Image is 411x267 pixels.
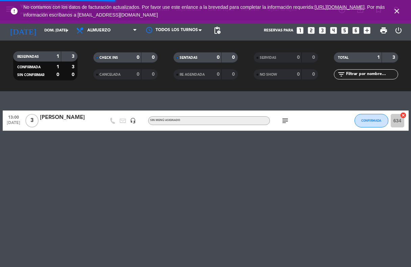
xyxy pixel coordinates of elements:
[63,26,71,34] i: arrow_drop_down
[296,26,304,35] i: looks_one
[315,4,365,10] a: [URL][DOMAIN_NAME]
[337,70,345,78] i: filter_list
[23,4,385,18] span: No contamos con los datos de facturación actualizados. Por favor use este enlance a la brevedad p...
[130,118,136,124] i: headset_mic
[380,26,388,34] span: print
[152,55,156,60] strong: 0
[260,56,276,59] span: SERVIDAS
[72,54,76,59] strong: 3
[152,72,156,77] strong: 0
[56,72,59,77] strong: 0
[56,65,59,69] strong: 1
[5,113,22,121] span: 13:00
[392,55,396,60] strong: 3
[361,119,381,122] span: CONFIRMADA
[232,55,236,60] strong: 0
[17,73,44,77] span: SIN CONFIRMAR
[17,66,41,69] span: CONFIRMADA
[72,72,76,77] strong: 0
[56,54,59,59] strong: 1
[340,26,349,35] i: looks_5
[180,73,205,76] span: RE AGENDADA
[391,20,406,41] div: LOG OUT
[10,7,18,15] i: error
[72,65,76,69] strong: 3
[318,26,327,35] i: looks_3
[400,112,407,119] i: cancel
[351,26,360,35] i: looks_6
[17,55,39,58] span: RESERVADAS
[99,73,120,76] span: CANCELADA
[260,73,277,76] span: NO SHOW
[87,28,111,33] span: Almuerzo
[297,55,300,60] strong: 0
[377,55,380,60] strong: 1
[40,113,97,122] div: [PERSON_NAME]
[23,4,385,18] a: . Por más información escríbanos a [EMAIL_ADDRESS][DOMAIN_NAME]
[338,56,348,59] span: TOTAL
[393,7,401,15] i: close
[297,72,300,77] strong: 0
[345,71,398,78] input: Filtrar por nombre...
[355,114,388,127] button: CONFIRMADA
[137,72,139,77] strong: 0
[25,114,39,127] span: 3
[217,72,220,77] strong: 0
[329,26,338,35] i: looks_4
[363,26,371,35] i: add_box
[180,56,198,59] span: SENTADAS
[312,55,316,60] strong: 0
[137,55,139,60] strong: 0
[281,117,289,125] i: subject
[307,26,316,35] i: looks_two
[232,72,236,77] strong: 0
[312,72,316,77] strong: 0
[217,55,220,60] strong: 0
[5,23,41,38] i: [DATE]
[394,26,403,34] i: power_settings_new
[213,26,221,34] span: pending_actions
[150,119,180,122] span: Sin menú asignado
[5,121,22,128] span: [DATE]
[264,28,293,33] span: Reservas para
[99,56,118,59] span: CHECK INS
